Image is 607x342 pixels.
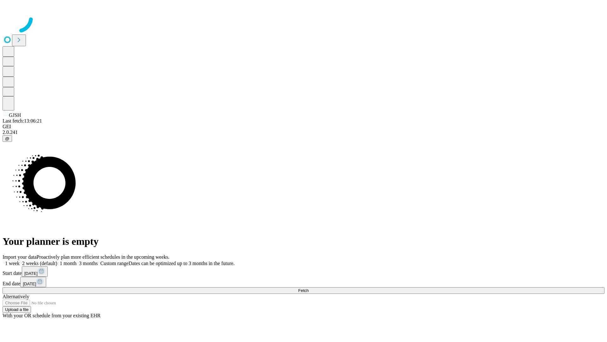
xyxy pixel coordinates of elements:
[100,261,128,266] span: Custom range
[3,266,604,277] div: Start date
[3,130,604,135] div: 2.0.241
[3,236,604,247] h1: Your planner is empty
[22,266,48,277] button: [DATE]
[3,135,12,142] button: @
[3,306,31,313] button: Upload a file
[5,136,9,141] span: @
[3,294,29,299] span: Alternatively
[23,282,36,286] span: [DATE]
[3,313,101,318] span: With your OR schedule from your existing EHR
[129,261,235,266] span: Dates can be optimized up to 3 months in the future.
[79,261,98,266] span: 3 months
[3,277,604,287] div: End date
[298,288,309,293] span: Fetch
[22,261,57,266] span: 2 weeks (default)
[3,254,37,260] span: Import your data
[60,261,77,266] span: 1 month
[24,271,38,276] span: [DATE]
[3,118,42,123] span: Last fetch: 13:06:21
[3,124,604,130] div: GEI
[9,112,21,118] span: GJSH
[3,287,604,294] button: Fetch
[20,277,46,287] button: [DATE]
[5,261,20,266] span: 1 week
[37,254,169,260] span: Proactively plan more efficient schedules in the upcoming weeks.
